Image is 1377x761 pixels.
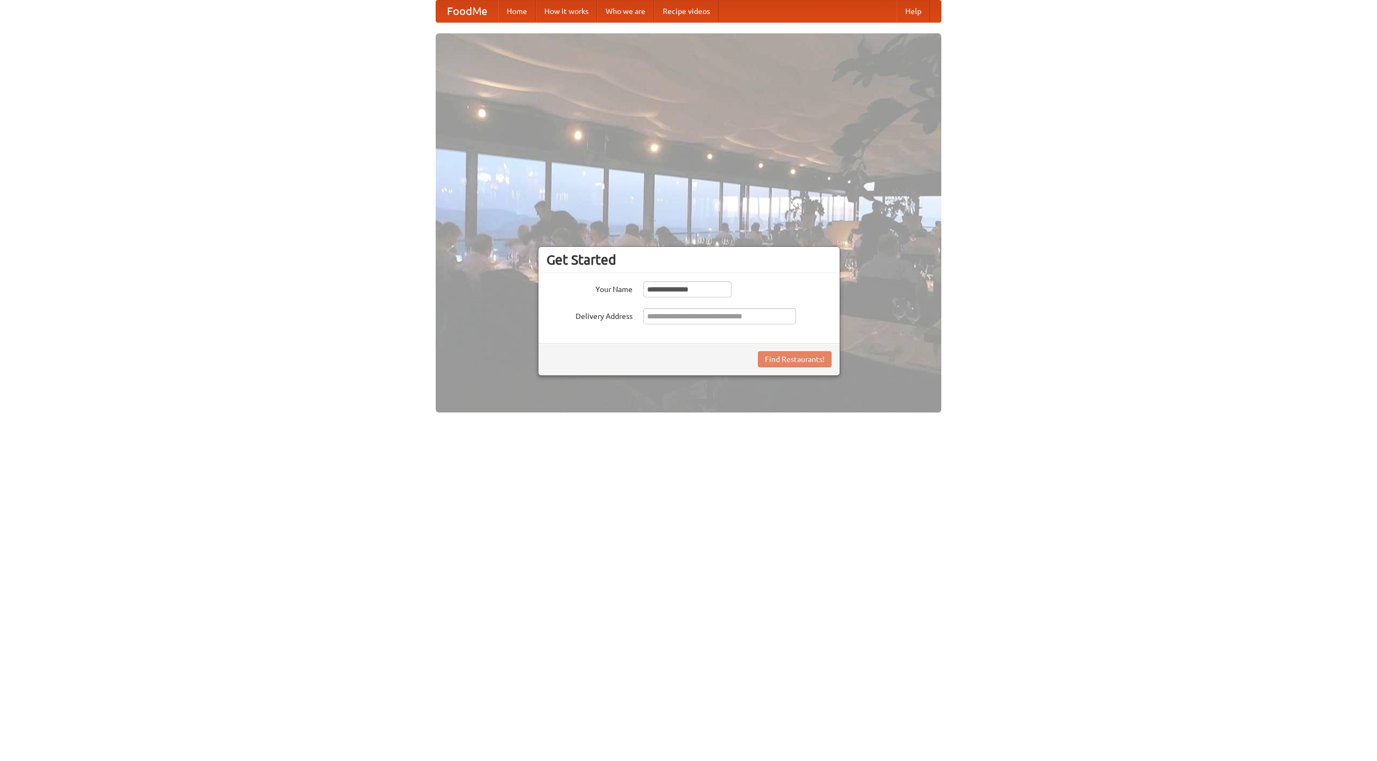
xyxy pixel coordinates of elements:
a: Recipe videos [654,1,719,22]
a: Who we are [597,1,654,22]
a: Home [498,1,536,22]
a: FoodMe [436,1,498,22]
label: Your Name [546,281,633,295]
a: How it works [536,1,597,22]
label: Delivery Address [546,308,633,322]
button: Find Restaurants! [758,351,832,367]
h3: Get Started [546,252,832,268]
a: Help [897,1,930,22]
